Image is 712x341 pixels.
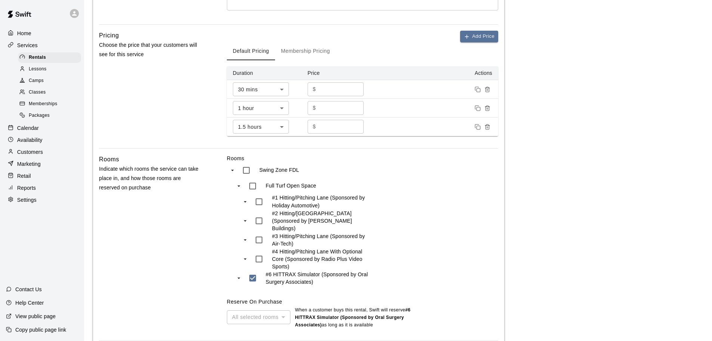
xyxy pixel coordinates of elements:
[29,54,46,61] span: Rentals
[18,52,81,63] div: Rentals
[272,194,373,209] p: #1 Hitting/Pitching Lane (Sponsored by Holiday Automotive)
[313,104,316,112] p: $
[483,122,492,132] button: Remove price
[313,123,316,131] p: $
[29,112,50,119] span: Packages
[6,194,78,205] a: Settings
[295,307,410,328] b: #6 HITTRAX Simulator (Sponsored by Oral Surgery Associates)
[15,286,42,293] p: Contact Us
[17,124,39,132] p: Calendar
[18,76,81,86] div: Camps
[473,85,483,94] button: Duplicate price
[473,103,483,113] button: Duplicate price
[272,248,373,270] p: #4 Hitting/Pitching Lane With Optional Core (Sponsored by Radio Plus Video Sports)
[18,98,84,110] a: Memberships
[272,210,373,232] p: #2 Hitting/[GEOGRAPHIC_DATA] (Sponsored by [PERSON_NAME] Buildings)
[99,31,119,40] h6: Pricing
[15,313,56,320] p: View public page
[233,120,289,134] div: 1.5 hours
[227,310,290,324] div: All selected rooms
[18,75,84,87] a: Camps
[233,101,289,115] div: 1 hour
[272,232,373,247] p: #3 Hitting/Pitching Lane (Sponsored by Air-Tech)
[99,155,119,164] h6: Rooms
[29,100,57,108] span: Memberships
[15,299,44,307] p: Help Center
[473,122,483,132] button: Duplicate price
[18,87,81,98] div: Classes
[227,162,376,286] ul: swift facility view
[233,82,289,96] div: 30 mins
[29,66,47,73] span: Lessons
[6,134,78,146] a: Availability
[6,28,78,39] a: Home
[227,66,302,80] th: Duration
[29,77,44,85] span: Camps
[17,160,41,168] p: Marketing
[15,326,66,334] p: Copy public page link
[259,166,299,174] p: Swing Zone FDL
[227,155,498,162] label: Rooms
[17,136,43,144] p: Availability
[17,196,37,204] p: Settings
[17,172,31,180] p: Retail
[6,170,78,182] a: Retail
[266,182,316,189] p: Full Turf Open Space
[99,40,203,59] p: Choose the price that your customers will see for this service
[29,89,46,96] span: Classes
[313,85,316,93] p: $
[17,148,43,156] p: Customers
[18,110,84,122] a: Packages
[295,307,426,329] p: When a customer buys this rental , Swift will reserve as long as it is available
[6,40,78,51] a: Services
[18,63,84,75] a: Lessons
[18,99,81,109] div: Memberships
[6,182,78,194] a: Reports
[18,110,81,121] div: Packages
[6,146,78,158] a: Customers
[460,31,498,42] button: Add Price
[18,87,84,98] a: Classes
[376,66,498,80] th: Actions
[17,184,36,192] p: Reports
[275,42,336,60] button: Membership Pricing
[227,299,282,305] label: Reserve On Purchase
[6,158,78,170] a: Marketing
[302,66,376,80] th: Price
[17,42,38,49] p: Services
[227,42,275,60] button: Default Pricing
[6,122,78,134] a: Calendar
[483,85,492,94] button: Remove price
[18,52,84,63] a: Rentals
[266,271,373,286] p: #6 HITTRAX Simulator (Sponsored by Oral Surgery Associates)
[17,30,31,37] p: Home
[99,164,203,193] p: Indicate which rooms the service can take place in, and how those rooms are reserved on purchase
[18,64,81,74] div: Lessons
[483,103,492,113] button: Remove price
